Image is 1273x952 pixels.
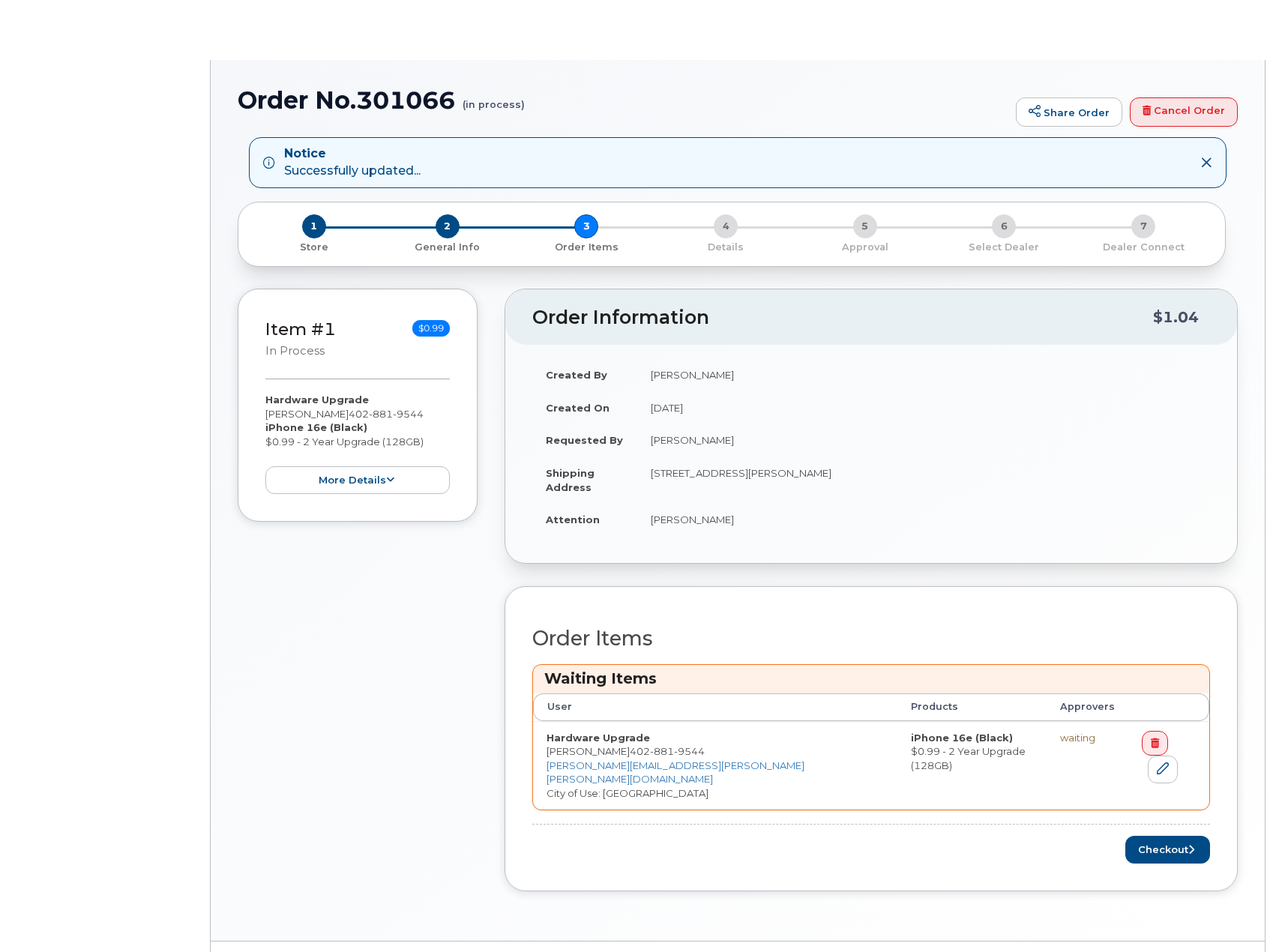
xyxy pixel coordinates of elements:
[284,145,421,180] div: Successfully updated...
[1047,693,1128,720] th: Approvers
[238,87,1008,113] h1: Order No.301066
[547,732,650,744] strong: Hardware Upgrade
[384,241,511,254] p: General Info
[650,745,674,757] span: 881
[265,421,367,433] strong: iPhone 16e (Black)
[1060,731,1115,745] div: waiting
[532,307,1153,328] h2: Order Information
[412,320,450,337] span: $0.99
[897,721,1047,810] td: $0.99 - 2 Year Upgrade (128GB)
[630,745,705,757] span: 402
[637,503,1210,536] td: [PERSON_NAME]
[349,408,424,420] span: 402
[546,467,595,493] strong: Shipping Address
[1125,836,1210,864] button: Checkout
[265,394,369,406] strong: Hardware Upgrade
[547,759,804,786] a: [PERSON_NAME][EMAIL_ADDRESS][PERSON_NAME][PERSON_NAME][DOMAIN_NAME]
[284,145,421,163] strong: Notice
[1016,97,1122,127] a: Share Order
[250,238,378,254] a: 1 Store
[378,238,517,254] a: 2 General Info
[674,745,705,757] span: 9544
[436,214,460,238] span: 2
[265,319,336,340] a: Item #1
[637,391,1210,424] td: [DATE]
[637,358,1210,391] td: [PERSON_NAME]
[463,87,525,110] small: (in process)
[302,214,326,238] span: 1
[546,434,623,446] strong: Requested By
[546,369,607,381] strong: Created By
[546,513,600,525] strong: Attention
[369,408,393,420] span: 881
[532,627,1210,650] h2: Order Items
[1153,303,1199,331] div: $1.04
[265,393,450,494] div: [PERSON_NAME] $0.99 - 2 Year Upgrade (128GB)
[393,408,424,420] span: 9544
[1130,97,1238,127] a: Cancel Order
[637,457,1210,503] td: [STREET_ADDRESS][PERSON_NAME]
[637,424,1210,457] td: [PERSON_NAME]
[546,402,610,414] strong: Created On
[265,344,325,358] small: in process
[256,241,372,254] p: Store
[533,693,897,720] th: User
[265,466,450,494] button: more details
[897,693,1047,720] th: Products
[544,669,1198,689] h3: Waiting Items
[911,732,1013,744] strong: iPhone 16e (Black)
[533,721,897,810] td: [PERSON_NAME] City of Use: [GEOGRAPHIC_DATA]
